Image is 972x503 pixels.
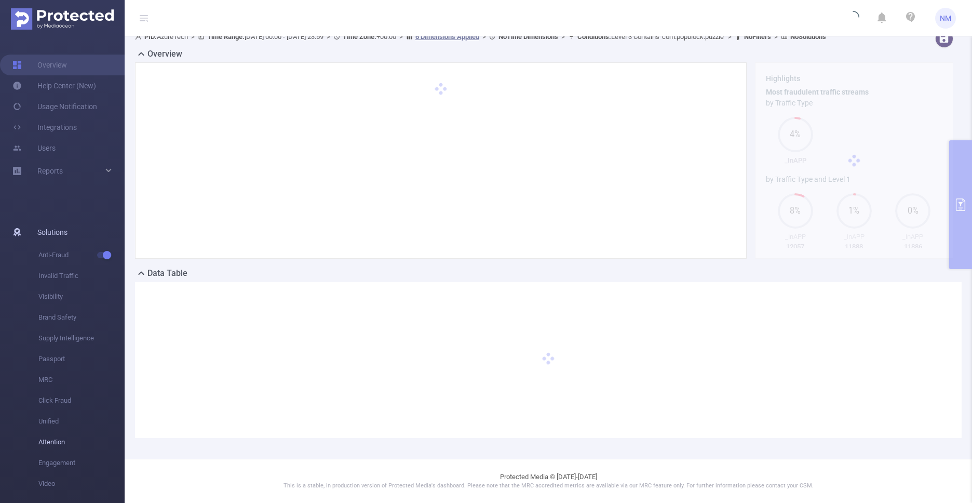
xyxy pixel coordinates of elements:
[144,33,157,41] b: PID:
[343,33,376,41] b: Time Zone:
[725,33,735,41] span: >
[12,75,96,96] a: Help Center (New)
[38,266,125,286] span: Invalid Traffic
[135,33,144,40] i: icon: user
[12,138,56,158] a: Users
[771,33,781,41] span: >
[558,33,568,41] span: >
[38,328,125,349] span: Supply Intelligence
[12,55,67,75] a: Overview
[12,96,97,117] a: Usage Notification
[38,411,125,432] span: Unified
[38,307,125,328] span: Brand Safety
[38,286,125,307] span: Visibility
[188,33,198,41] span: >
[125,459,972,503] footer: Protected Media © [DATE]-[DATE]
[396,33,406,41] span: >
[38,473,125,494] span: Video
[498,33,558,41] b: No Time Dimensions
[577,33,611,41] b: Conditions :
[38,349,125,369] span: Passport
[147,48,182,60] h2: Overview
[135,33,826,41] span: AzureTech [DATE] 00:00 - [DATE] 23:59 +00:00
[577,33,725,41] span: Level 3 Contains 'com.popblock.puzzle'
[37,222,67,243] span: Solutions
[479,33,489,41] span: >
[38,369,125,390] span: MRC
[207,33,245,41] b: Time Range:
[11,8,114,30] img: Protected Media
[847,11,859,25] i: icon: loading
[37,161,63,181] a: Reports
[415,33,479,41] u: 6 Dimensions Applied
[940,8,951,29] span: NM
[37,167,63,175] span: Reports
[38,453,125,473] span: Engagement
[151,482,946,491] p: This is a stable, in production version of Protected Media's dashboard. Please note that the MRC ...
[38,432,125,453] span: Attention
[147,267,187,280] h2: Data Table
[790,33,826,41] b: No Solutions
[12,117,77,138] a: Integrations
[38,390,125,411] span: Click Fraud
[323,33,333,41] span: >
[744,33,771,41] b: No Filters
[38,245,125,266] span: Anti-Fraud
